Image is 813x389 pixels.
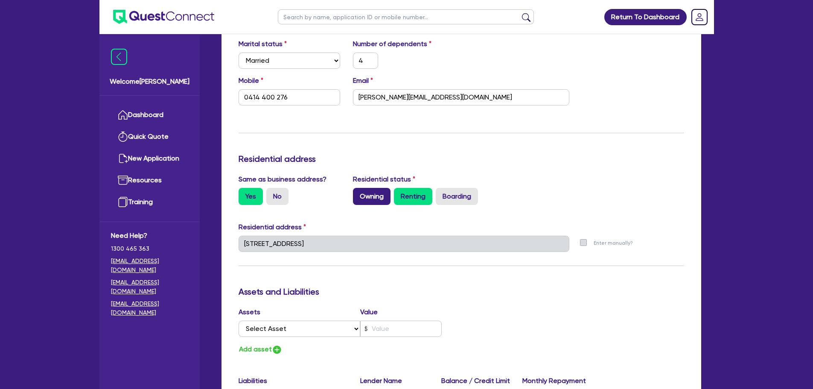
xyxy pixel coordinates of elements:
a: Return To Dashboard [604,9,687,25]
img: training [118,197,128,207]
label: Renting [394,188,432,205]
label: Residential address [239,222,306,232]
a: Quick Quote [111,126,188,148]
img: icon-add [272,345,282,355]
label: Enter manually? [594,239,633,247]
label: Yes [239,188,263,205]
a: [EMAIL_ADDRESS][DOMAIN_NAME] [111,278,188,296]
label: Monthly Repayment [522,376,603,386]
img: icon-menu-close [111,49,127,65]
h3: Residential address [239,154,684,164]
label: Lender Name [360,376,441,386]
img: resources [118,175,128,185]
a: Dropdown toggle [688,6,711,28]
label: Value [360,307,378,317]
label: Balance / Credit Limit [441,376,522,386]
h3: Assets and Liabilities [239,287,684,297]
span: Welcome [PERSON_NAME] [110,76,189,87]
img: new-application [118,153,128,164]
input: Search by name, application ID or mobile number... [278,9,534,24]
label: No [266,188,288,205]
label: Marital status [239,39,287,49]
a: [EMAIL_ADDRESS][DOMAIN_NAME] [111,257,188,275]
span: 1300 465 363 [111,244,188,253]
label: Number of dependents [353,39,431,49]
a: Training [111,191,188,213]
label: Assets [239,307,361,317]
img: quest-connect-logo-blue [113,10,214,24]
button: Add asset [239,344,283,355]
a: [EMAIL_ADDRESS][DOMAIN_NAME] [111,299,188,317]
a: New Application [111,148,188,170]
img: quick-quote [118,132,128,142]
label: Owning [353,188,390,205]
label: Liabilities [239,376,360,386]
label: Same as business address? [239,174,326,184]
label: Residential status [353,174,415,184]
a: Dashboard [111,104,188,126]
span: Need Help? [111,231,188,241]
a: Resources [111,170,188,191]
input: Value [360,321,442,337]
label: Email [353,76,373,86]
label: Mobile [239,76,263,86]
label: Boarding [436,188,478,205]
